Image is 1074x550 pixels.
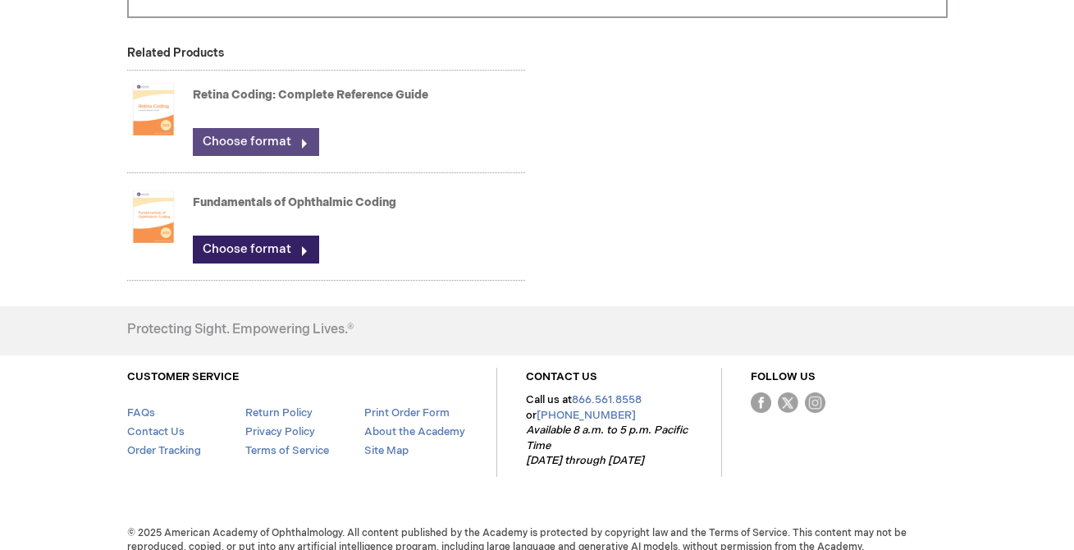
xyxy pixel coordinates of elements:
a: CUSTOMER SERVICE [127,370,239,383]
p: Call us at or [526,392,692,469]
img: Twitter [778,392,798,413]
strong: Related Products [127,46,224,60]
a: Terms of Service [245,444,329,457]
a: [PHONE_NUMBER] [537,409,636,422]
img: Retina Coding: Complete Reference Guide [127,76,180,142]
a: About the Academy [364,425,465,438]
a: Choose format [193,128,319,156]
img: Facebook [751,392,771,413]
a: Print Order Form [364,406,450,419]
h4: Protecting Sight. Empowering Lives.® [127,323,354,337]
img: Fundamentals of Ophthalmic Coding [127,184,180,250]
a: Site Map [364,444,409,457]
img: instagram [805,392,825,413]
a: FOLLOW US [751,370,816,383]
em: Available 8 a.m. to 5 p.m. Pacific Time [DATE] through [DATE] [526,424,688,467]
a: Contact Us [127,425,185,438]
a: Fundamentals of Ophthalmic Coding [193,195,396,209]
a: Privacy Policy [245,425,315,438]
a: 866.561.8558 [572,393,642,406]
a: FAQs [127,406,155,419]
a: CONTACT US [526,370,597,383]
a: Return Policy [245,406,313,419]
a: Retina Coding: Complete Reference Guide [193,88,428,102]
a: Choose format [193,236,319,264]
a: Order Tracking [127,444,201,457]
